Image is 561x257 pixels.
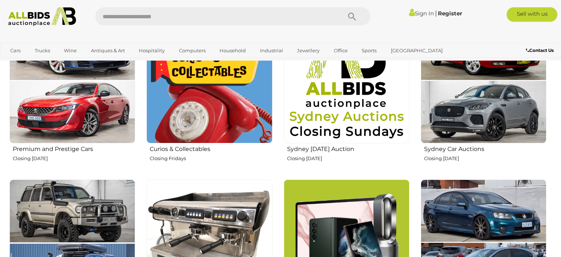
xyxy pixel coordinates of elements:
[507,7,557,22] a: Sell with us
[5,45,25,57] a: Cars
[13,144,135,152] h2: Premium and Prestige Cars
[420,17,546,174] a: Sydney Car Auctions Closing [DATE]
[438,10,462,17] a: Register
[386,45,447,57] a: [GEOGRAPHIC_DATA]
[174,45,210,57] a: Computers
[30,45,55,57] a: Trucks
[146,17,272,174] a: Curios & Collectables Closing Fridays
[283,17,409,174] a: Sydney [DATE] Auction Closing [DATE]
[334,7,370,26] button: Search
[287,144,409,152] h2: Sydney [DATE] Auction
[284,18,409,143] img: Sydney Sunday Auction
[150,154,272,163] p: Closing Fridays
[329,45,352,57] a: Office
[409,10,434,17] a: Sign In
[357,45,381,57] a: Sports
[435,9,437,17] span: |
[287,154,409,163] p: Closing [DATE]
[59,45,81,57] a: Wine
[526,48,554,53] b: Contact Us
[4,7,80,26] img: Allbids.com.au
[424,144,546,152] h2: Sydney Car Auctions
[9,18,135,143] img: Premium and Prestige Cars
[86,45,130,57] a: Antiques & Art
[134,45,169,57] a: Hospitality
[215,45,251,57] a: Household
[13,154,135,163] p: Closing [DATE]
[150,144,272,152] h2: Curios & Collectables
[421,18,546,143] img: Sydney Car Auctions
[9,17,135,174] a: Premium and Prestige Cars Closing [DATE]
[526,46,556,54] a: Contact Us
[146,18,272,143] img: Curios & Collectables
[292,45,324,57] a: Jewellery
[255,45,288,57] a: Industrial
[424,154,546,163] p: Closing [DATE]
